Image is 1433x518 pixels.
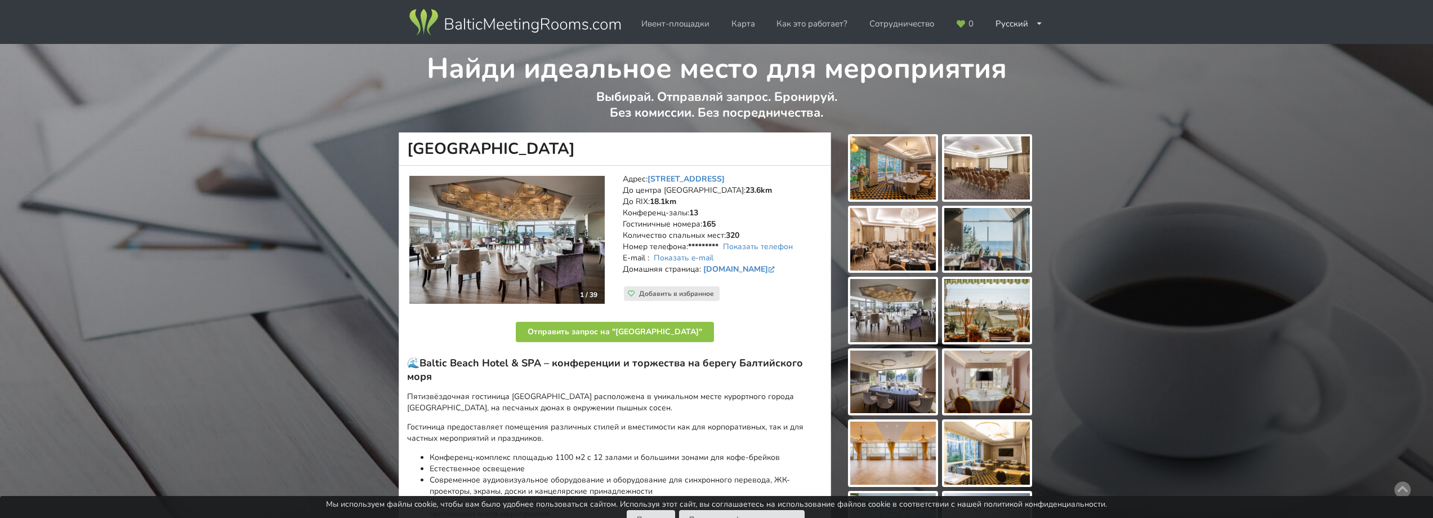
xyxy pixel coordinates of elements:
img: Baltic Beach Hotel & SPA | Юрмала | Площадка для мероприятий - фото галереи [850,136,936,200]
strong: 320 [726,230,739,241]
a: [DOMAIN_NAME] [703,264,777,275]
img: Baltic Beach Hotel & SPA | Юрмала | Площадка для мероприятий - фото галереи [850,351,936,414]
a: Показать e-mail [654,253,713,263]
img: Baltic Beach Hotel & SPA | Юрмала | Площадка для мероприятий - фото галереи [850,279,936,342]
h1: [GEOGRAPHIC_DATA] [399,132,831,166]
a: Карта [724,13,763,35]
a: Ивент-площадки [633,13,717,35]
li: Конференц-комплекс площадью 1100 м2 с 12 залами и большими зонами для кофе-брейков [430,452,823,463]
a: Показать телефон [723,241,793,252]
strong: 165 [702,219,716,229]
h1: Найди идеальное место для мероприятия [399,44,1034,87]
span: 0 [968,20,974,28]
img: Baltic Beach Hotel & SPA | Юрмала | Площадка для мероприятий - фото галереи [944,351,1030,414]
img: Baltic Beach Hotel & SPA | Юрмала | Площадка для мероприятий - фото галереи [944,136,1030,200]
li: Современное аудиовизуальное оборудование и оборудование для синхронного перевода, ЖК-проекторы, э... [430,475,823,497]
strong: 18.1km [650,196,676,207]
p: Выбирай. Отправляй запрос. Бронируй. Без комиссии. Без посредничества. [399,89,1034,132]
address: Адрес: До центра [GEOGRAPHIC_DATA]: До RIX: Конференц-залы: Гостиничные номера: Количество спальн... [623,174,823,286]
a: Гостиница | Юрмала | Baltic Beach Hotel & SPA 1 / 39 [409,176,605,304]
a: Сотрудничество [861,13,942,35]
button: Отправить запрос на "[GEOGRAPHIC_DATA]" [516,322,714,342]
h3: 🌊 [407,357,823,383]
a: Как это работает? [769,13,855,35]
img: Baltic Beach Hotel & SPA | Юрмала | Площадка для мероприятий - фото галереи [944,422,1030,485]
img: Baltic Beach Hotel & SPA | Юрмала | Площадка для мероприятий - фото галереи [850,208,936,271]
div: Русский [988,13,1051,35]
img: Baltic Beach Hotel & SPA | Юрмала | Площадка для мероприятий - фото галереи [850,422,936,485]
p: Пятизвёздочная гостиница [GEOGRAPHIC_DATA] расположена в уникальном месте курортного города [GEOG... [407,391,823,414]
img: Baltic Beach Hotel & SPA | Юрмала | Площадка для мероприятий - фото галереи [944,279,1030,342]
img: Baltic Meeting Rooms [407,7,623,38]
strong: 23.6km [745,185,772,196]
p: Гостиница предоставляет помещения различных стилей и вместимости как для корпоративных, так и для... [407,422,823,444]
img: Baltic Beach Hotel & SPA | Юрмала | Площадка для мероприятий - фото галереи [944,208,1030,271]
strong: Baltic Beach Hotel & SPA – конференции и торжества на берегу Балтийского моря [407,356,803,383]
a: [STREET_ADDRESS] [648,174,725,184]
strong: 13 [689,207,698,218]
li: Естественное освещение [430,463,823,475]
span: Добавить в избранное [639,289,714,298]
div: 1 / 39 [573,286,604,303]
img: Гостиница | Юрмала | Baltic Beach Hotel & SPA [409,176,605,304]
